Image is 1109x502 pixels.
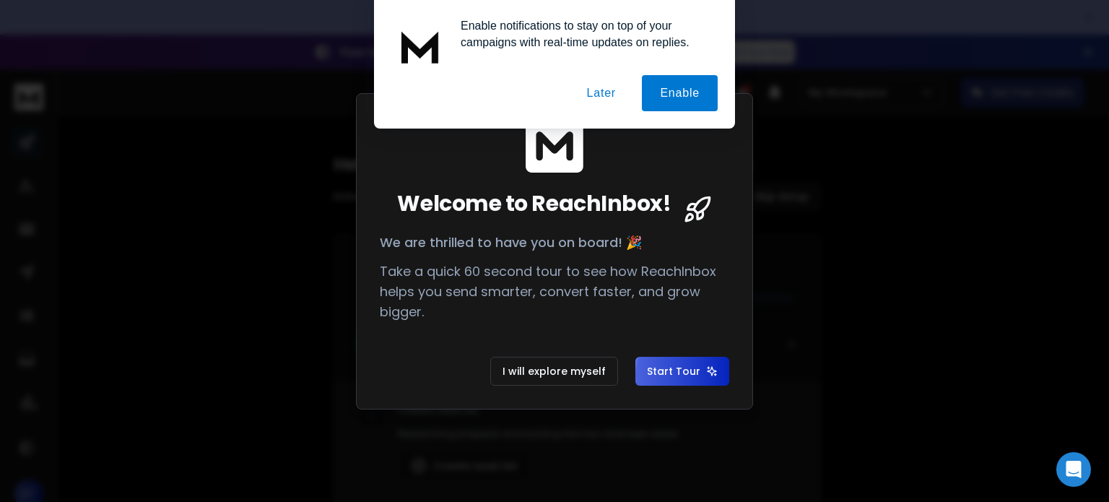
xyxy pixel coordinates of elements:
[635,357,729,386] button: Start Tour
[647,364,718,378] span: Start Tour
[449,17,718,51] div: Enable notifications to stay on top of your campaigns with real-time updates on replies.
[397,191,671,217] span: Welcome to ReachInbox!
[1056,452,1091,487] div: Open Intercom Messenger
[380,233,729,253] p: We are thrilled to have you on board! 🎉
[642,75,718,111] button: Enable
[380,261,729,322] p: Take a quick 60 second tour to see how ReachInbox helps you send smarter, convert faster, and gro...
[391,17,449,75] img: notification icon
[568,75,633,111] button: Later
[490,357,618,386] button: I will explore myself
